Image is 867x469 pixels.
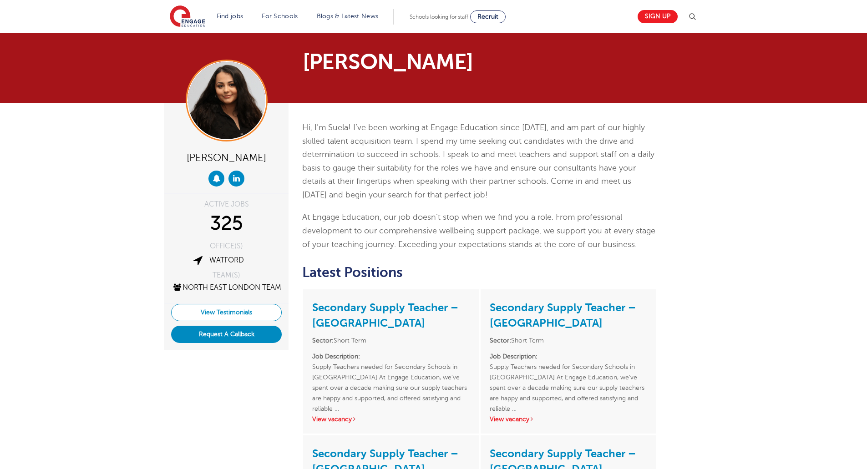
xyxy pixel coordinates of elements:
a: Find jobs [217,13,243,20]
li: Short Term [312,335,469,346]
a: North East London Team [172,283,281,292]
span: Recruit [477,13,498,20]
div: OFFICE(S) [171,242,282,250]
strong: Job Description: [312,353,360,360]
span: Schools looking for staff [410,14,468,20]
button: Request A Callback [171,326,282,343]
a: View vacancy [490,416,534,423]
a: Recruit [470,10,506,23]
strong: Job Description: [490,353,537,360]
p: Supply Teachers needed for Secondary Schools in [GEOGRAPHIC_DATA] At Engage Education, we’ve spen... [490,351,647,403]
a: Secondary Supply Teacher – [GEOGRAPHIC_DATA] [312,301,458,329]
a: Sign up [638,10,678,23]
p: Hi, I’m Suela! I’ve been working at Engage Education since [DATE], and am part of our highly skil... [302,121,657,202]
h2: Latest Positions [302,265,657,280]
p: At Engage Education, our job doesn’t stop when we find you a role. From professional development ... [302,211,657,251]
a: View Testimonials [171,304,282,321]
img: Engage Education [170,5,205,28]
li: Short Term [490,335,647,346]
a: Blogs & Latest News [317,13,379,20]
a: Secondary Supply Teacher – [GEOGRAPHIC_DATA] [490,301,636,329]
a: View vacancy [312,416,357,423]
h1: [PERSON_NAME] [303,51,519,73]
a: Watford [209,256,244,264]
div: 325 [171,212,282,235]
a: For Schools [262,13,298,20]
div: ACTIVE JOBS [171,201,282,208]
strong: Sector: [490,337,511,344]
strong: Sector: [312,337,334,344]
div: [PERSON_NAME] [171,148,282,166]
div: TEAM(S) [171,272,282,279]
p: Supply Teachers needed for Secondary Schools in [GEOGRAPHIC_DATA] At Engage Education, we’ve spen... [312,351,469,403]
